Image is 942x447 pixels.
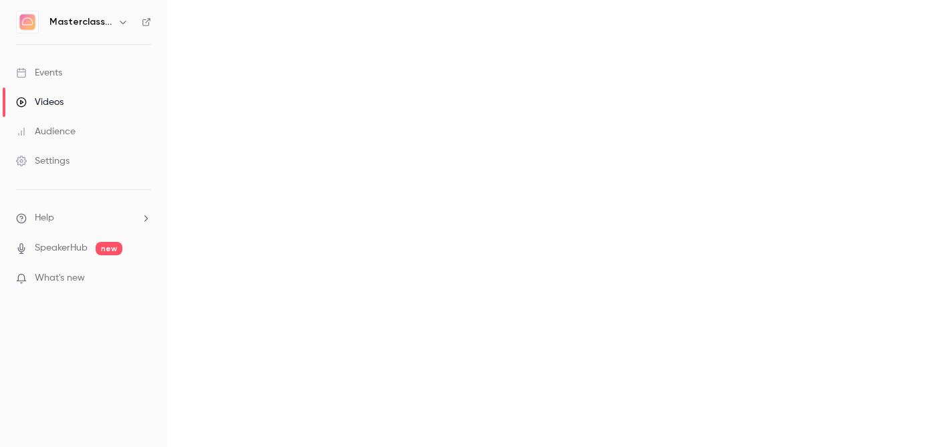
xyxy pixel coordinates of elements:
[49,15,112,29] h6: Masterclass Channel
[96,242,122,255] span: new
[16,66,62,80] div: Events
[16,211,151,225] li: help-dropdown-opener
[16,96,64,109] div: Videos
[17,11,38,33] img: Masterclass Channel
[35,211,54,225] span: Help
[16,125,76,138] div: Audience
[35,241,88,255] a: SpeakerHub
[35,271,85,285] span: What's new
[16,154,70,168] div: Settings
